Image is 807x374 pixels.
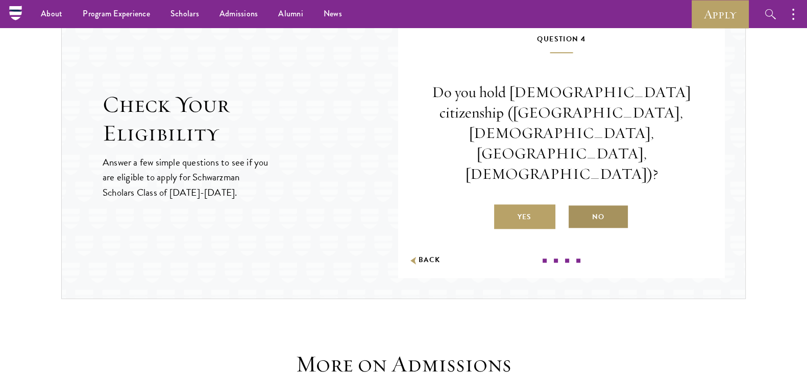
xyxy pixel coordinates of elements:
label: Yes [494,204,555,229]
h2: Check Your Eligibility [103,90,398,148]
h5: Question 4 [429,33,694,53]
p: Do you hold [DEMOGRAPHIC_DATA] citizenship ([GEOGRAPHIC_DATA], [DEMOGRAPHIC_DATA], [GEOGRAPHIC_DA... [429,82,694,184]
label: No [568,204,629,229]
p: Answer a few simple questions to see if you are eligible to apply for Schwarzman Scholars Class o... [103,155,270,199]
button: Back [408,255,441,266]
